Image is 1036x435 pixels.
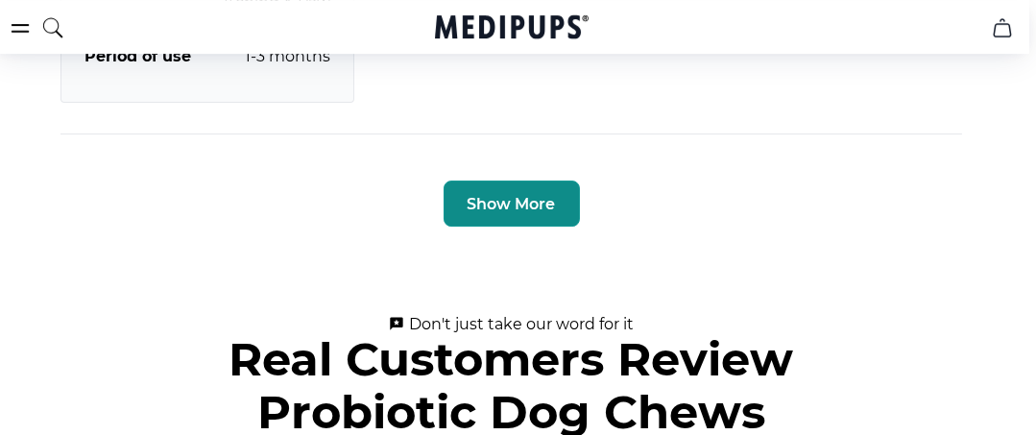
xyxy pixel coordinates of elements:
[435,12,589,45] a: Medipups
[41,4,64,52] button: search
[389,315,634,333] span: Don't just take our word for it
[979,5,1025,51] button: cart
[84,46,191,67] b: Period of use
[245,46,330,67] span: 1-3 months
[9,16,32,39] button: burger-menu
[444,181,580,227] button: Show More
